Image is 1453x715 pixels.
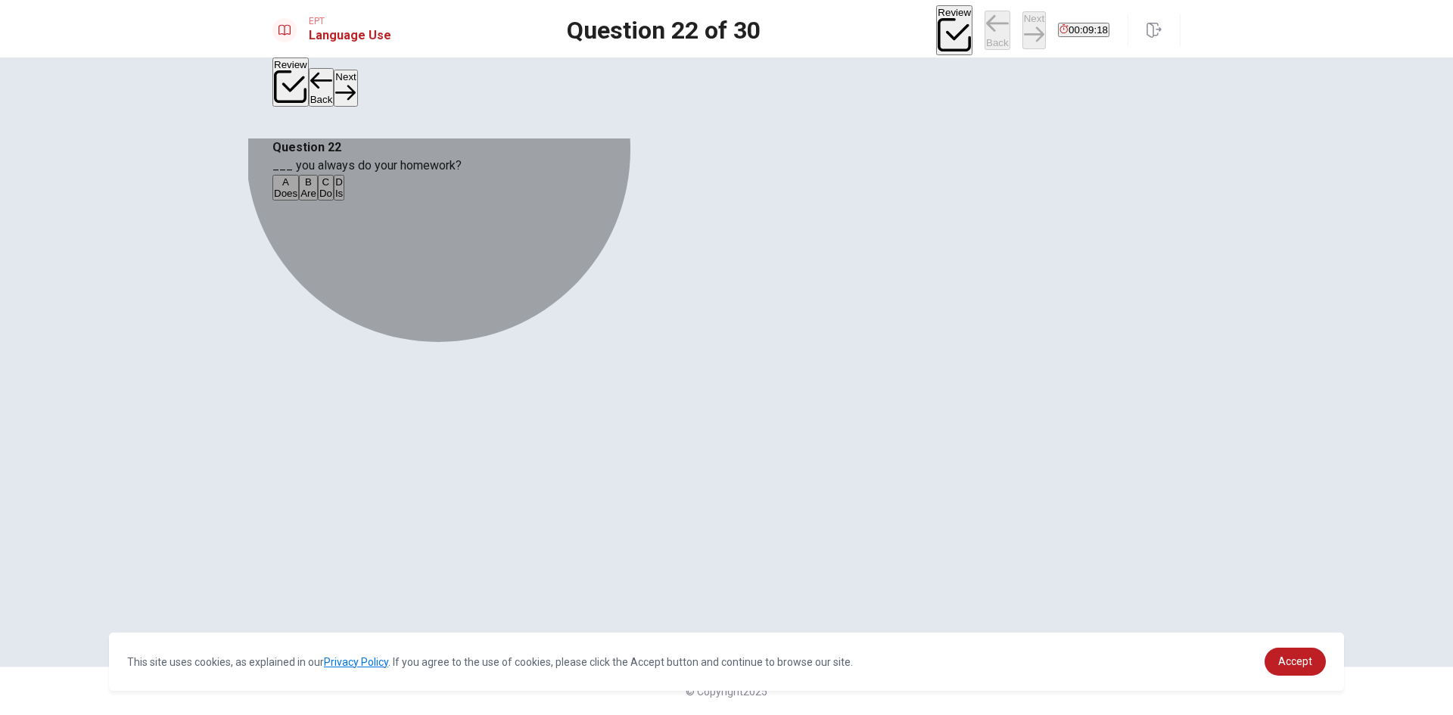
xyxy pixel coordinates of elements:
[334,70,357,107] button: Next
[335,176,343,188] div: D
[936,5,972,55] button: Review
[318,175,334,201] button: CDo
[1265,648,1326,676] a: dismiss cookie message
[324,656,388,668] a: Privacy Policy
[335,188,343,199] span: Is
[334,175,344,201] button: DIs
[686,685,767,698] span: © Copyright 2025
[567,21,761,39] h1: Question 22 of 30
[109,633,1344,691] div: cookieconsent
[309,68,334,107] button: Back
[300,188,316,199] span: Are
[319,188,332,199] span: Do
[272,58,309,107] button: Review
[274,176,297,188] div: A
[1058,23,1109,37] button: 00:09:18
[127,656,853,668] span: This site uses cookies, as explained in our . If you agree to the use of cookies, please click th...
[309,16,391,26] span: EPT
[309,26,391,45] h1: Language Use
[1022,11,1046,48] button: Next
[272,175,299,201] button: ADoes
[299,175,318,201] button: BAre
[985,11,1010,50] button: Back
[274,188,297,199] span: Does
[272,138,1181,157] h4: Question 22
[1278,655,1312,667] span: Accept
[319,176,332,188] div: C
[272,158,462,173] span: ___ you always do your homework?
[1069,24,1108,36] span: 00:09:18
[300,176,316,188] div: B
